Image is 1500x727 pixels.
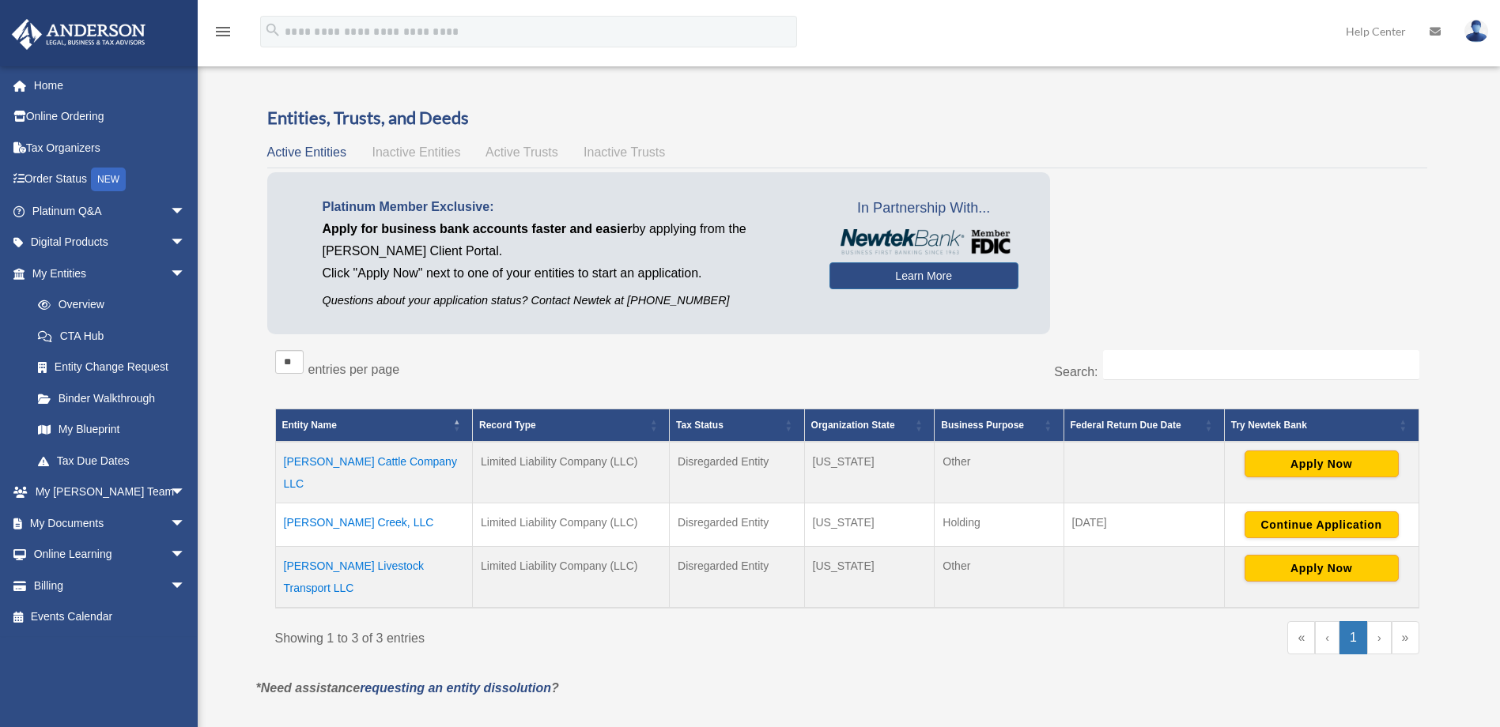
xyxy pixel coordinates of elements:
th: Tax Status: Activate to sort [670,409,805,442]
i: search [264,21,281,39]
a: 1 [1339,621,1367,654]
span: Organization State [811,420,895,431]
p: Click "Apply Now" next to one of your entities to start an application. [323,262,806,284]
a: My [PERSON_NAME] Teamarrow_drop_down [11,477,210,508]
td: Disregarded Entity [670,442,805,503]
th: Record Type: Activate to sort [473,409,670,442]
span: arrow_drop_down [170,258,202,290]
button: Apply Now [1245,450,1399,477]
a: CTA Hub [22,320,202,352]
a: Platinum Q&Aarrow_drop_down [11,195,210,227]
span: Inactive Trusts [584,145,665,159]
a: Online Learningarrow_drop_down [11,539,210,571]
a: First [1287,621,1315,654]
td: Disregarded Entity [670,546,805,608]
span: In Partnership With... [829,196,1018,221]
em: *Need assistance ? [256,681,559,695]
label: Search: [1054,365,1098,379]
span: arrow_drop_down [170,570,202,602]
div: Showing 1 to 3 of 3 entries [275,621,836,650]
a: Tax Organizers [11,132,210,164]
a: Digital Productsarrow_drop_down [11,227,210,258]
span: Federal Return Due Date [1071,420,1181,431]
td: Limited Liability Company (LLC) [473,442,670,503]
td: [US_STATE] [804,503,935,546]
p: Platinum Member Exclusive: [323,196,806,218]
td: [US_STATE] [804,442,935,503]
th: Organization State: Activate to sort [804,409,935,442]
span: arrow_drop_down [170,195,202,228]
span: Apply for business bank accounts faster and easier [323,222,633,235]
img: NewtekBankLogoSM.png [837,229,1011,254]
span: arrow_drop_down [170,477,202,509]
button: Continue Application [1245,511,1399,538]
th: Try Newtek Bank : Activate to sort [1224,409,1419,442]
label: entries per page [308,363,400,376]
td: [DATE] [1064,503,1224,546]
span: Inactive Entities [372,145,460,159]
td: Holding [935,503,1064,546]
span: Business Purpose [941,420,1024,431]
td: Other [935,546,1064,608]
button: Apply Now [1245,555,1399,582]
a: Billingarrow_drop_down [11,570,210,601]
a: Previous [1315,621,1339,654]
a: Events Calendar [11,601,210,633]
a: My Documentsarrow_drop_down [11,507,210,539]
div: NEW [91,168,126,191]
span: arrow_drop_down [170,507,202,540]
td: [PERSON_NAME] Creek, LLC [275,503,473,546]
span: arrow_drop_down [170,539,202,571]
a: Tax Due Dates [22,445,202,477]
td: Disregarded Entity [670,503,805,546]
h3: Entities, Trusts, and Deeds [267,106,1427,130]
a: requesting an entity dissolution [360,681,551,695]
a: Learn More [829,262,1018,289]
td: [PERSON_NAME] Livestock Transport LLC [275,546,473,608]
a: Next [1367,621,1392,654]
a: Overview [22,289,194,321]
i: menu [213,22,232,41]
img: User Pic [1464,20,1488,43]
th: Federal Return Due Date: Activate to sort [1064,409,1224,442]
td: Other [935,442,1064,503]
a: menu [213,28,232,41]
span: arrow_drop_down [170,227,202,259]
img: Anderson Advisors Platinum Portal [7,19,150,50]
p: Questions about your application status? Contact Newtek at [PHONE_NUMBER] [323,291,806,311]
span: Record Type [479,420,536,431]
a: My Blueprint [22,414,202,446]
span: Active Entities [267,145,346,159]
span: Active Trusts [486,145,558,159]
td: [US_STATE] [804,546,935,608]
td: Limited Liability Company (LLC) [473,546,670,608]
td: [PERSON_NAME] Cattle Company LLC [275,442,473,503]
a: Last [1392,621,1419,654]
a: Entity Change Request [22,352,202,383]
a: My Entitiesarrow_drop_down [11,258,202,289]
p: by applying from the [PERSON_NAME] Client Portal. [323,218,806,262]
th: Entity Name: Activate to invert sorting [275,409,473,442]
a: Binder Walkthrough [22,382,202,414]
a: Order StatusNEW [11,164,210,196]
th: Business Purpose: Activate to sort [935,409,1064,442]
div: Try Newtek Bank [1231,416,1395,435]
a: Home [11,70,210,101]
a: Online Ordering [11,101,210,133]
span: Tax Status [676,420,724,431]
span: Entity Name [282,420,337,431]
td: Limited Liability Company (LLC) [473,503,670,546]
